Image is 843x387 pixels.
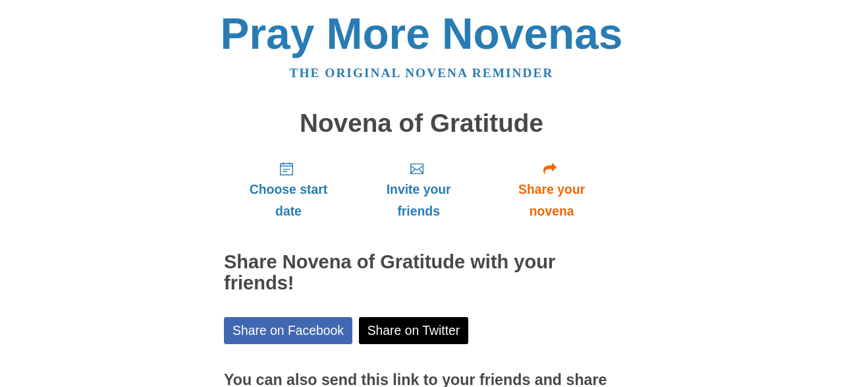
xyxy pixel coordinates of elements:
h2: Share Novena of Gratitude with your friends! [224,252,619,294]
a: Share on Twitter [359,317,469,344]
a: Choose start date [224,150,353,229]
a: Share on Facebook [224,317,352,344]
span: Invite your friends [366,179,471,222]
h1: Novena of Gratitude [224,109,619,138]
span: Choose start date [237,179,340,222]
a: Invite your friends [353,150,484,229]
span: Share your novena [497,179,606,222]
a: Pray More Novenas [221,9,623,58]
a: The original novena reminder [290,66,554,80]
a: Share your novena [484,150,619,229]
